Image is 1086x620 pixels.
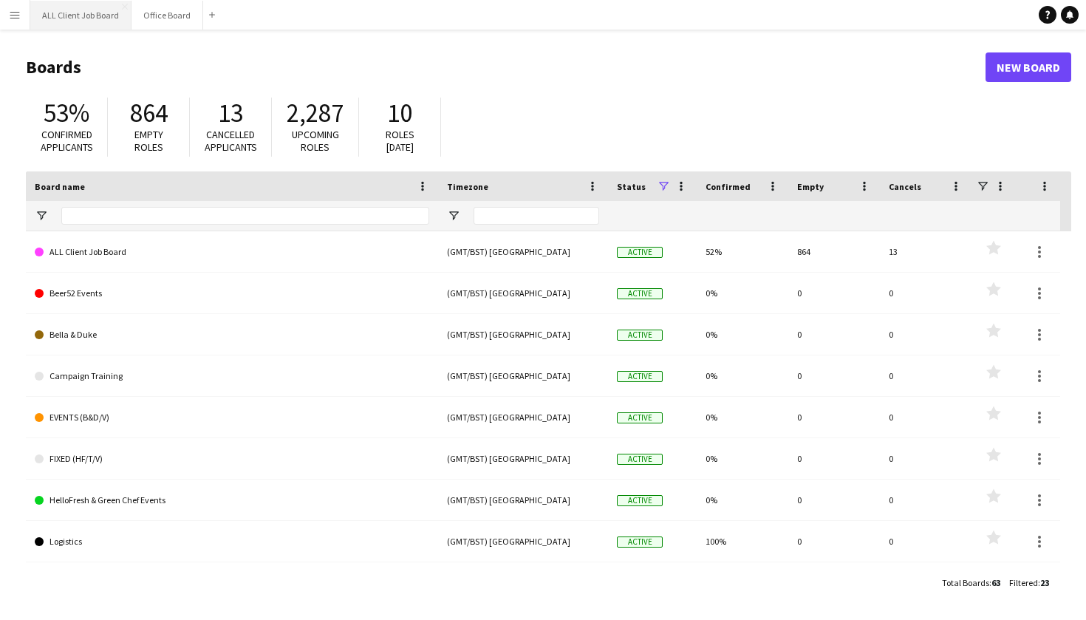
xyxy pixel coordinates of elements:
div: (GMT/BST) [GEOGRAPHIC_DATA] [438,480,608,520]
span: Active [617,454,663,465]
div: 100% [697,521,788,562]
div: (GMT/BST) [GEOGRAPHIC_DATA] [438,438,608,479]
span: Cancelled applicants [205,128,257,154]
div: 0% [697,562,788,603]
span: Active [617,288,663,299]
a: HelloFresh & Green Chef Events [35,480,429,521]
div: 0% [697,273,788,313]
span: Active [617,371,663,382]
a: ALL Client Job Board [35,231,429,273]
div: 0 [788,314,880,355]
div: 0 [788,273,880,313]
span: Total Boards [942,577,989,588]
div: (GMT/BST) [GEOGRAPHIC_DATA] [438,355,608,396]
div: : [942,568,1000,597]
div: 0 [880,355,971,396]
span: 864 [130,97,168,129]
span: 13 [218,97,243,129]
span: Active [617,247,663,258]
h1: Boards [26,56,986,78]
div: 0% [697,355,788,396]
span: Board name [35,181,85,192]
span: 63 [991,577,1000,588]
button: Open Filter Menu [447,209,460,222]
div: (GMT/BST) [GEOGRAPHIC_DATA] [438,231,608,272]
div: (GMT/BST) [GEOGRAPHIC_DATA] [438,397,608,437]
div: 13 [880,231,971,272]
a: New Board [35,562,429,604]
span: Empty [797,181,824,192]
div: (GMT/BST) [GEOGRAPHIC_DATA] [438,521,608,562]
div: 52% [697,231,788,272]
span: Active [617,330,663,341]
div: 0 [880,562,971,603]
div: 0 [880,438,971,479]
span: Timezone [447,181,488,192]
a: Logistics [35,521,429,562]
div: 0% [697,314,788,355]
span: Active [617,536,663,548]
input: Timezone Filter Input [474,207,599,225]
span: 2,287 [287,97,344,129]
div: 0 [880,397,971,437]
div: (GMT/BST) [GEOGRAPHIC_DATA] [438,562,608,603]
div: (GMT/BST) [GEOGRAPHIC_DATA] [438,314,608,355]
a: Beer52 Events [35,273,429,314]
span: Empty roles [134,128,163,154]
div: 0 [880,314,971,355]
div: : [1009,568,1049,597]
div: 0 [788,562,880,603]
span: 10 [387,97,412,129]
a: EVENTS (B&D/V) [35,397,429,438]
span: Upcoming roles [292,128,339,154]
div: 0 [880,480,971,520]
div: 0 [788,480,880,520]
span: Roles [DATE] [386,128,414,154]
span: Confirmed applicants [41,128,93,154]
span: 53% [44,97,89,129]
span: Active [617,412,663,423]
div: 0% [697,397,788,437]
div: 0% [697,438,788,479]
button: Office Board [132,1,203,30]
span: Status [617,181,646,192]
a: New Board [986,52,1071,82]
div: (GMT/BST) [GEOGRAPHIC_DATA] [438,273,608,313]
div: 0 [788,521,880,562]
span: Active [617,495,663,506]
button: ALL Client Job Board [30,1,132,30]
div: 0 [788,355,880,396]
span: Confirmed [706,181,751,192]
div: 864 [788,231,880,272]
div: 0 [788,438,880,479]
span: Cancels [889,181,921,192]
a: Bella & Duke [35,314,429,355]
a: FIXED (HF/T/V) [35,438,429,480]
span: Filtered [1009,577,1038,588]
div: 0% [697,480,788,520]
input: Board name Filter Input [61,207,429,225]
div: 0 [880,521,971,562]
a: Campaign Training [35,355,429,397]
span: 23 [1040,577,1049,588]
div: 0 [788,397,880,437]
button: Open Filter Menu [35,209,48,222]
div: 0 [880,273,971,313]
